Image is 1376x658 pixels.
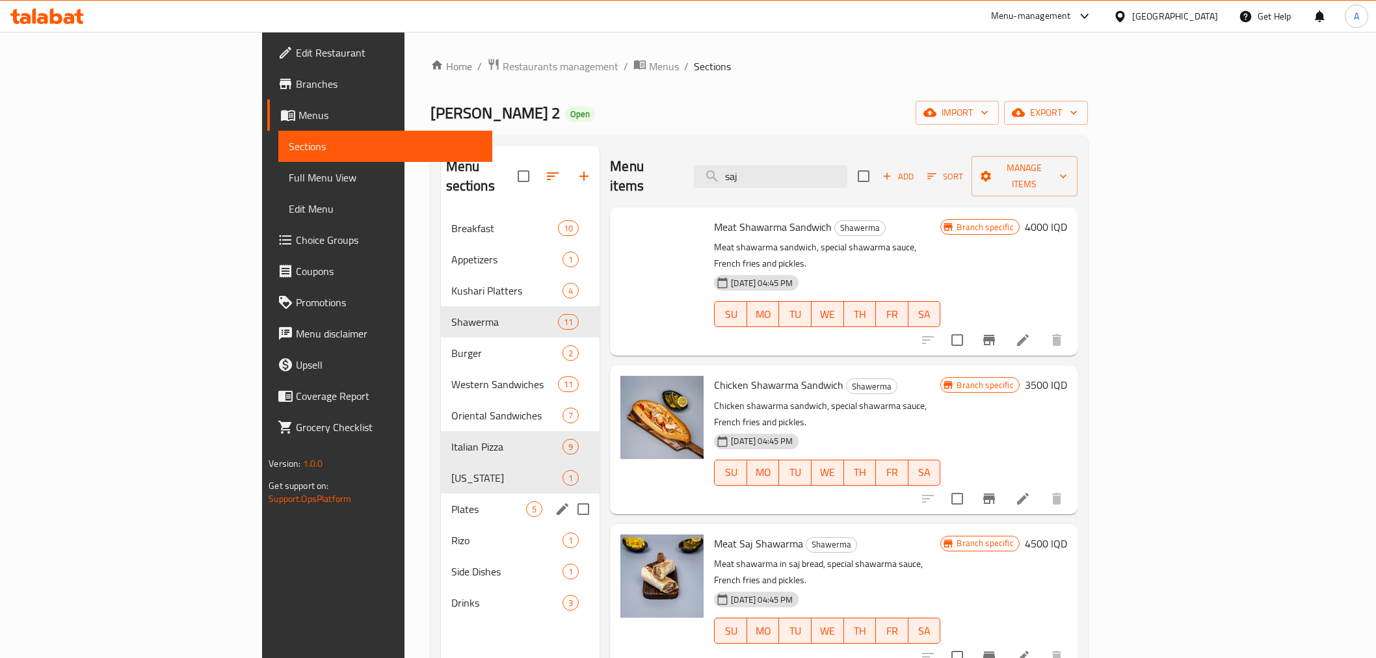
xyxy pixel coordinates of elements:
[720,305,742,324] span: SU
[610,157,678,196] h2: Menu items
[914,305,936,324] span: SA
[451,595,563,611] span: Drinks
[752,463,774,482] span: MO
[441,207,600,624] nav: Menu sections
[1041,324,1072,356] button: delete
[747,618,780,644] button: MO
[296,232,481,248] span: Choice Groups
[269,490,351,507] a: Support.OpsPlatform
[844,460,877,486] button: TH
[451,564,563,579] span: Side Dishes
[451,501,527,517] span: Plates
[1015,332,1031,348] a: Edit menu item
[559,378,578,391] span: 11
[451,376,558,392] span: Western Sandwiches
[562,408,579,423] div: items
[562,345,579,361] div: items
[714,398,940,430] p: Chicken shawarma sandwich, special shawarma sauce, French fries and pickles.
[451,408,563,423] span: Oriental Sandwiches
[784,622,806,640] span: TU
[451,314,558,330] div: Shawerma
[289,201,481,217] span: Edit Menu
[908,618,941,644] button: SA
[812,618,844,644] button: WE
[537,161,568,192] span: Sort sections
[526,501,542,517] div: items
[451,345,563,361] span: Burger
[620,376,704,459] img: Chicken Shawarma Sandwich
[441,213,600,244] div: Breakfast10
[451,439,563,454] span: Italian Pizza
[510,163,537,190] span: Select all sections
[562,283,579,298] div: items
[812,301,844,327] button: WE
[784,305,806,324] span: TU
[296,388,481,404] span: Coverage Report
[951,537,1018,549] span: Branch specific
[926,105,988,121] span: import
[562,595,579,611] div: items
[876,618,908,644] button: FR
[267,99,492,131] a: Menus
[289,170,481,185] span: Full Menu View
[558,220,579,236] div: items
[720,463,742,482] span: SU
[558,314,579,330] div: items
[908,301,941,327] button: SA
[1015,491,1031,507] a: Edit menu item
[944,326,971,354] span: Select to update
[924,166,966,187] button: Sort
[850,163,877,190] span: Select section
[991,8,1071,24] div: Menu-management
[278,193,492,224] a: Edit Menu
[441,244,600,275] div: Appetizers1
[289,138,481,154] span: Sections
[881,305,903,324] span: FR
[806,537,857,553] div: Shawerma
[684,59,689,74] li: /
[726,435,798,447] span: [DATE] 04:45 PM
[835,220,885,235] span: Shawerma
[908,460,941,486] button: SA
[451,252,563,267] span: Appetizers
[817,305,839,324] span: WE
[267,37,492,68] a: Edit Restaurant
[296,76,481,92] span: Branches
[779,460,812,486] button: TU
[441,462,600,493] div: [US_STATE]1
[563,597,578,609] span: 3
[451,470,563,486] span: [US_STATE]
[303,455,323,472] span: 1.0.0
[876,460,908,486] button: FR
[563,254,578,266] span: 1
[747,301,780,327] button: MO
[267,224,492,256] a: Choice Groups
[714,534,803,553] span: Meat Saj Shawarma
[563,347,578,360] span: 2
[487,58,618,75] a: Restaurants management
[451,533,563,548] span: Rizo
[1025,376,1067,394] h6: 3500 IQD
[876,301,908,327] button: FR
[267,68,492,99] a: Branches
[565,107,595,122] div: Open
[944,485,971,512] span: Select to update
[267,412,492,443] a: Grocery Checklist
[441,556,600,587] div: Side Dishes1
[441,587,600,618] div: Drinks3
[563,534,578,547] span: 1
[269,477,328,494] span: Get support on:
[747,460,780,486] button: MO
[559,222,578,235] span: 10
[430,98,560,127] span: [PERSON_NAME] 2
[973,483,1005,514] button: Branch-specific-item
[296,326,481,341] span: Menu disclaimer
[849,622,871,640] span: TH
[553,499,572,519] button: edit
[267,349,492,380] a: Upsell
[849,305,871,324] span: TH
[1132,9,1218,23] div: [GEOGRAPHIC_DATA]
[430,58,1088,75] nav: breadcrumb
[919,166,972,187] span: Sort items
[726,277,798,289] span: [DATE] 04:45 PM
